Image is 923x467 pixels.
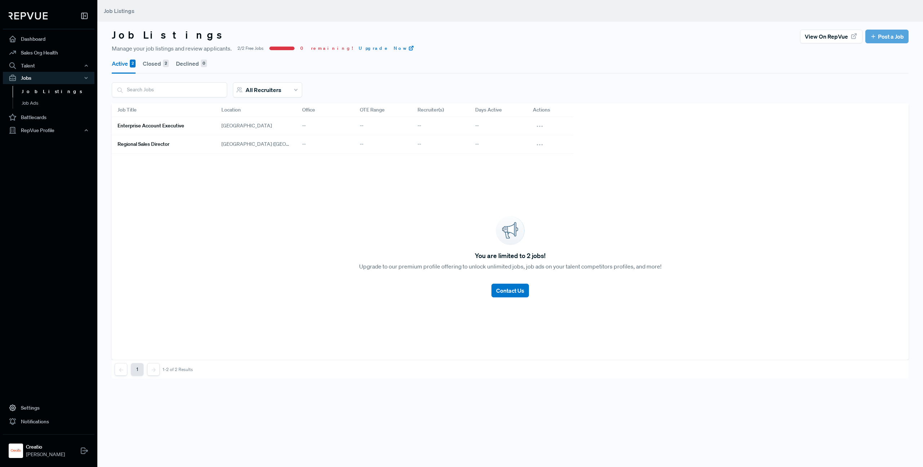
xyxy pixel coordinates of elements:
[163,367,193,372] div: 1-2 of 2 Results
[238,45,264,52] span: 2/2 Free Jobs
[143,53,169,74] button: Closed 2
[359,45,414,52] a: Upgrade Now
[26,451,65,458] span: [PERSON_NAME]
[118,106,137,114] span: Job Title
[118,141,169,147] h6: Regional Sales Director
[221,140,291,148] span: [GEOGRAPHIC_DATA] ([GEOGRAPHIC_DATA])
[496,287,524,294] span: Contact Us
[300,45,353,52] span: 0 remaining!
[311,262,710,271] p: Upgrade to our premium profile offering to unlock unlimited jobs, job ads on your talent competit...
[3,46,94,60] a: Sales Org Health
[354,117,412,135] div: --
[130,60,136,67] div: 2
[3,415,94,428] a: Notifications
[131,363,143,376] button: 1
[118,120,204,132] a: Enterprise Account Executive
[3,401,94,415] a: Settings
[13,97,104,109] a: Job Ads
[475,251,546,261] span: You are limited to 2 jobs!
[246,86,281,93] span: All Recruiters
[221,122,272,130] span: [GEOGRAPHIC_DATA]
[3,32,94,46] a: Dashboard
[13,86,104,97] a: Job Listings
[360,106,385,114] span: OTE Range
[533,106,550,114] span: Actions
[418,106,444,114] span: Recruiter(s)
[496,216,525,245] img: announcement
[112,29,229,41] h3: Job Listings
[118,123,184,129] h6: Enterprise Account Executive
[296,135,354,154] div: --
[469,135,527,154] div: --
[112,53,136,74] button: Active 2
[112,83,227,97] input: Search Jobs
[3,60,94,72] button: Talent
[115,363,193,376] nav: pagination
[418,141,421,147] span: --
[800,30,862,43] button: View on RepVue
[163,60,169,67] div: 2
[805,32,848,41] span: View on RepVue
[475,106,502,114] span: Days Active
[3,124,94,136] button: RepVue Profile
[3,72,94,84] button: Jobs
[10,445,22,457] img: Creatio
[176,53,207,74] button: Declined 0
[296,117,354,135] div: --
[491,278,529,297] a: Contact Us
[201,60,207,67] div: 0
[147,363,160,376] button: Next
[115,363,127,376] button: Previous
[302,106,315,114] span: Office
[221,106,241,114] span: Location
[418,122,421,129] span: --
[26,443,65,451] strong: Creatio
[3,434,94,461] a: CreatioCreatio[PERSON_NAME]
[491,284,529,297] button: Contact Us
[354,135,412,154] div: --
[3,110,94,124] a: Battlecards
[104,7,134,14] span: Job Listings
[118,138,204,150] a: Regional Sales Director
[9,12,48,19] img: RepVue
[469,117,527,135] div: --
[112,44,232,53] span: Manage your job listings and review applicants.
